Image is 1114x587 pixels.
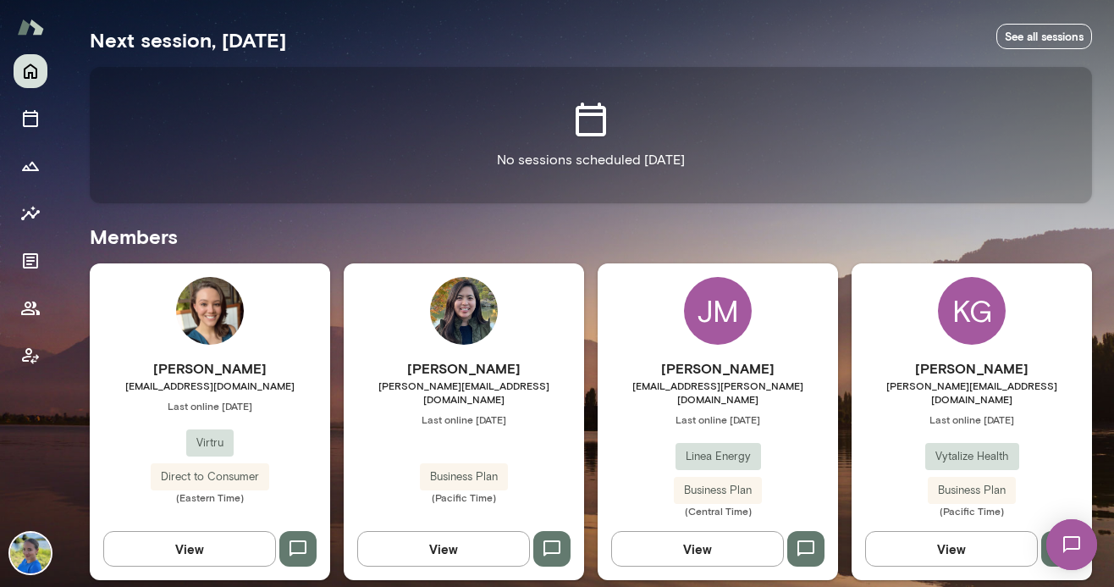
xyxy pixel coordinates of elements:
h5: Members [90,223,1092,250]
h6: [PERSON_NAME] [344,358,584,379]
h5: Next session, [DATE] [90,26,286,53]
img: Mento [17,11,44,43]
img: Kimberly Yao [430,277,498,345]
a: See all sessions [996,24,1092,50]
button: Insights [14,197,47,230]
h6: [PERSON_NAME] [852,358,1092,379]
span: Vytalize Health [925,448,1019,465]
span: Last online [DATE] [598,413,838,426]
h6: [PERSON_NAME] [598,358,838,379]
span: [PERSON_NAME][EMAIL_ADDRESS][DOMAIN_NAME] [344,379,584,406]
button: View [865,531,1038,567]
span: Last online [DATE] [90,399,330,413]
span: [EMAIL_ADDRESS][DOMAIN_NAME] [90,379,330,392]
span: Last online [DATE] [852,413,1092,426]
span: Virtru [186,435,234,451]
span: (Pacific Time) [344,490,584,504]
div: KG [938,277,1006,345]
button: Client app [14,339,47,373]
p: No sessions scheduled [DATE] [497,150,685,170]
button: Members [14,291,47,325]
span: [PERSON_NAME][EMAIL_ADDRESS][DOMAIN_NAME] [852,379,1092,406]
span: Business Plan [674,482,762,499]
button: Growth Plan [14,149,47,183]
span: [EMAIL_ADDRESS][PERSON_NAME][DOMAIN_NAME] [598,379,838,406]
img: Laurel Stonebraker [176,277,244,345]
span: (Central Time) [598,504,838,518]
span: Direct to Consumer [151,468,269,485]
div: JM [684,277,752,345]
span: Linea Energy [676,448,761,465]
span: Business Plan [928,482,1016,499]
img: Lauren Gambee [10,533,51,573]
span: (Pacific Time) [852,504,1092,518]
button: Documents [14,244,47,278]
button: Sessions [14,102,47,136]
button: View [357,531,530,567]
h6: [PERSON_NAME] [90,358,330,379]
span: Business Plan [420,468,508,485]
button: View [103,531,276,567]
span: Last online [DATE] [344,413,584,426]
button: Home [14,54,47,88]
span: (Eastern Time) [90,490,330,504]
button: View [611,531,784,567]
